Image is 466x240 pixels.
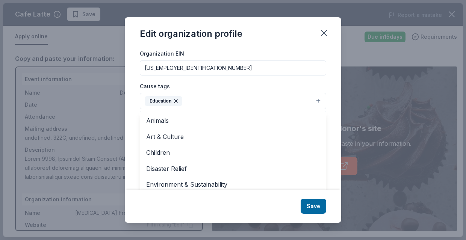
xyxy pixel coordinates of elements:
button: Education [140,93,326,109]
div: Education [140,111,326,201]
span: Animals [146,116,320,125]
span: Environment & Sustainability [146,180,320,189]
span: Children [146,148,320,157]
div: Education [145,96,182,106]
span: Art & Culture [146,132,320,142]
span: Disaster Relief [146,164,320,174]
